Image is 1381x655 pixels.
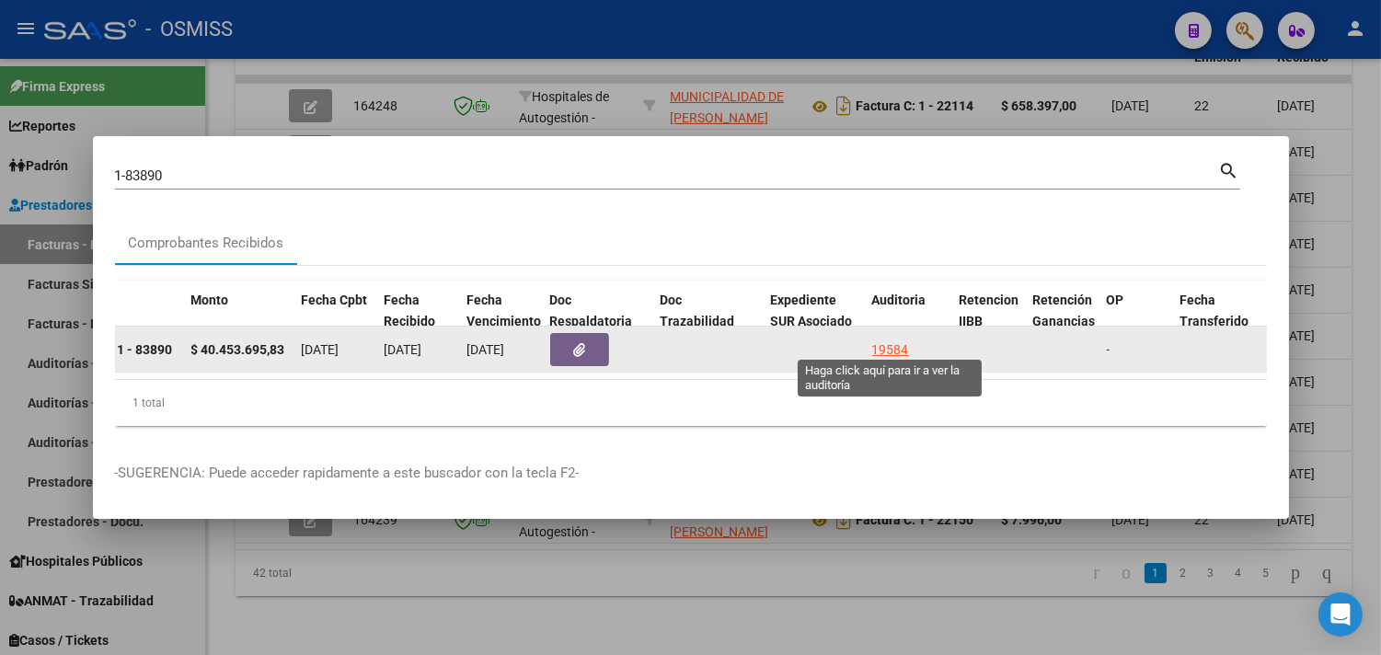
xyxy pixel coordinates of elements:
datatable-header-cell: OP [1099,281,1172,362]
datatable-header-cell: Fecha Transferido [1172,281,1273,362]
span: [DATE] [385,342,422,357]
div: Comprobantes Recibidos [129,233,284,254]
div: 1 total [115,380,1267,426]
span: Auditoria [871,293,926,307]
span: OP [1106,293,1123,307]
datatable-header-cell: Fecha Cpbt [293,281,376,362]
datatable-header-cell: Retencion IIBB [951,281,1025,362]
span: Retencion IIBB [959,293,1018,328]
span: - [1107,342,1111,357]
span: Retención Ganancias [1032,293,1095,328]
span: Fecha Cpbt [301,293,367,307]
span: [DATE] [467,342,505,357]
datatable-header-cell: Auditoria [864,281,951,362]
span: Doc Respaldatoria [549,293,632,328]
span: Doc Trazabilidad [660,293,734,328]
strong: $ 40.453.695,83 [191,342,285,357]
datatable-header-cell: Monto [183,281,293,362]
span: Fecha Vencimiento [466,293,541,328]
p: -SUGERENCIA: Puede acceder rapidamente a este buscador con la tecla F2- [115,463,1267,484]
datatable-header-cell: Fecha Recibido [376,281,459,362]
datatable-header-cell: Expediente SUR Asociado [763,281,864,362]
datatable-header-cell: Doc Trazabilidad [652,281,763,362]
span: Expediente SUR Asociado [770,293,852,328]
mat-icon: search [1219,158,1240,180]
span: Fecha Transferido [1180,293,1249,328]
datatable-header-cell: Doc Respaldatoria [542,281,652,362]
datatable-header-cell: Retención Ganancias [1025,281,1099,362]
div: 19584 [872,339,909,361]
span: [DATE] [302,342,339,357]
span: Fecha Recibido [384,293,435,328]
span: Monto [190,293,228,307]
datatable-header-cell: Fecha Vencimiento [459,281,542,362]
div: Open Intercom Messenger [1318,592,1363,637]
